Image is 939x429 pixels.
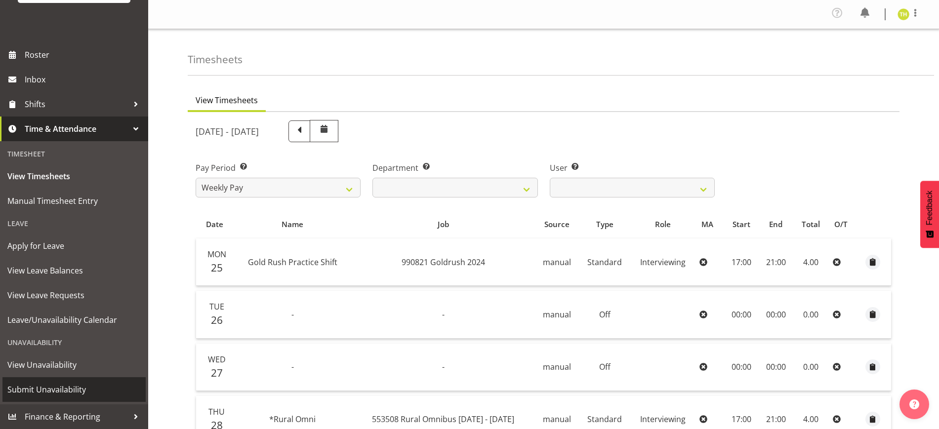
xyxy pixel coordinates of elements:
[759,291,793,338] td: 00:00
[442,361,445,372] span: -
[798,219,823,230] div: Total
[640,414,686,425] span: Interviewing
[207,249,226,260] span: Mon
[701,219,718,230] div: MA
[920,181,939,248] button: Feedback - Show survey
[358,219,529,230] div: Job
[724,291,759,338] td: 00:00
[269,414,316,425] span: *Rural Omni
[636,219,690,230] div: Role
[579,291,631,338] td: Off
[248,257,337,268] span: Gold Rush Practice Shift
[543,309,571,320] span: manual
[188,54,243,65] h4: Timesheets
[759,344,793,391] td: 00:00
[25,121,128,136] span: Time & Attendance
[2,377,146,402] a: Submit Unavailability
[291,361,294,372] span: -
[7,263,141,278] span: View Leave Balances
[640,257,686,268] span: Interviewing
[211,261,223,274] span: 25
[579,344,631,391] td: Off
[540,219,573,230] div: Source
[196,126,259,137] h5: [DATE] - [DATE]
[239,219,346,230] div: Name
[2,332,146,352] div: Unavailability
[196,94,258,106] span: View Timesheets
[543,361,571,372] span: manual
[25,47,143,62] span: Roster
[2,283,146,308] a: View Leave Requests
[2,234,146,258] a: Apply for Leave
[211,366,223,380] span: 27
[372,414,514,425] span: 553508 Rural Omnibus [DATE] - [DATE]
[372,162,537,174] label: Department
[2,144,146,164] div: Timesheet
[793,344,829,391] td: 0.00
[7,357,141,372] span: View Unavailability
[724,344,759,391] td: 00:00
[2,213,146,234] div: Leave
[402,257,485,268] span: 990821 Goldrush 2024
[7,194,141,208] span: Manual Timesheet Entry
[765,219,787,230] div: End
[793,291,829,338] td: 0.00
[25,97,128,112] span: Shifts
[7,288,141,303] span: View Leave Requests
[925,191,934,225] span: Feedback
[543,414,571,425] span: manual
[202,219,228,230] div: Date
[196,162,361,174] label: Pay Period
[2,352,146,377] a: View Unavailability
[898,8,909,20] img: tristan-healley11868.jpg
[25,72,143,87] span: Inbox
[291,309,294,320] span: -
[25,409,128,424] span: Finance & Reporting
[7,312,141,327] span: Leave/Unavailability Calendar
[209,301,224,312] span: Tue
[759,238,793,286] td: 21:00
[543,257,571,268] span: manual
[442,309,445,320] span: -
[7,169,141,184] span: View Timesheets
[208,406,225,417] span: Thu
[208,354,226,365] span: Wed
[909,399,919,409] img: help-xxl-2.png
[2,164,146,189] a: View Timesheets
[211,313,223,327] span: 26
[724,238,759,286] td: 17:00
[550,162,715,174] label: User
[579,238,631,286] td: Standard
[793,238,829,286] td: 4.00
[2,308,146,332] a: Leave/Unavailability Calendar
[584,219,625,230] div: Type
[730,219,754,230] div: Start
[2,189,146,213] a: Manual Timesheet Entry
[7,382,141,397] span: Submit Unavailability
[7,238,141,253] span: Apply for Leave
[834,219,853,230] div: O/T
[2,258,146,283] a: View Leave Balances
